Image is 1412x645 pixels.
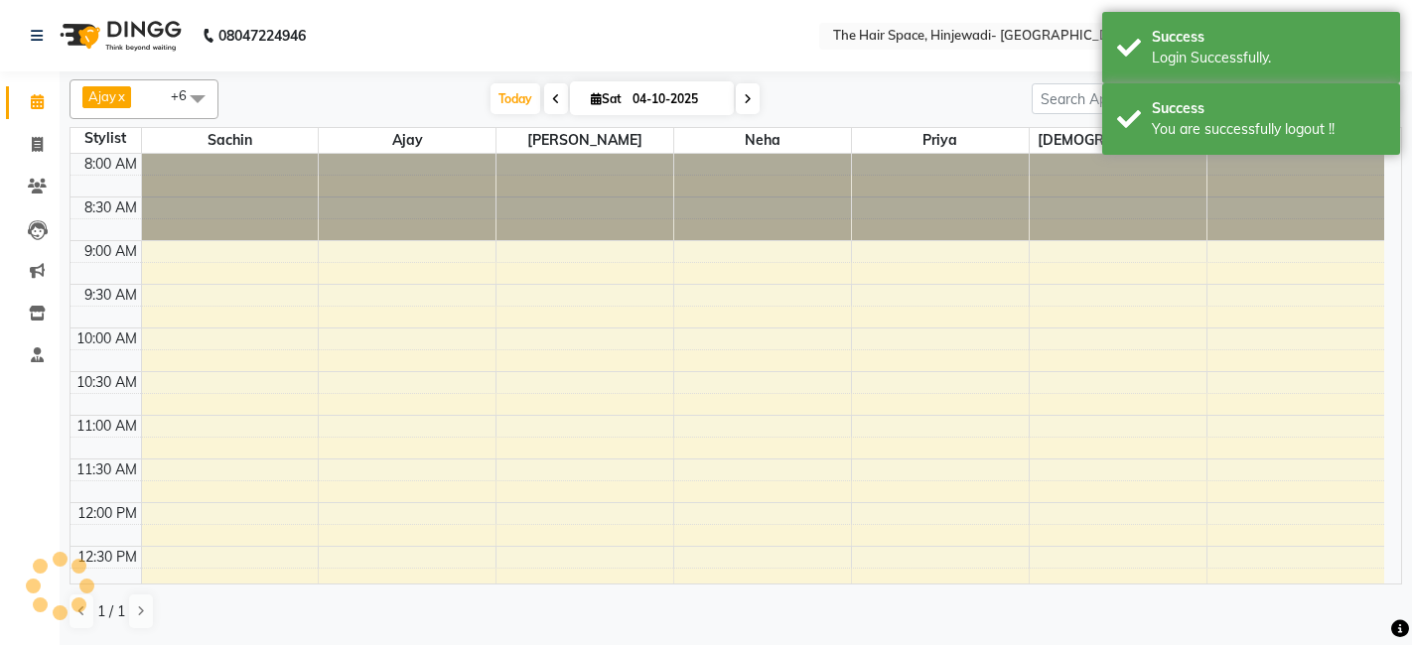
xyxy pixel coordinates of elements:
span: Ajay [88,88,116,104]
b: 08047224946 [218,8,306,64]
div: Success [1152,27,1385,48]
div: 11:30 AM [72,459,141,480]
div: Success [1152,98,1385,119]
div: 9:00 AM [80,241,141,262]
div: 8:00 AM [80,154,141,175]
span: Sachin [142,128,319,153]
span: 1 / 1 [97,601,125,622]
span: [PERSON_NAME] [496,128,673,153]
span: Neha [674,128,851,153]
div: Login Successfully. [1152,48,1385,68]
div: 12:00 PM [73,503,141,524]
div: 10:30 AM [72,372,141,393]
div: Stylist [71,128,141,149]
img: logo [51,8,187,64]
span: [DEMOGRAPHIC_DATA] [1030,128,1206,153]
div: 10:00 AM [72,328,141,349]
span: Ajay [319,128,495,153]
span: +6 [171,87,202,103]
input: Search Appointment [1032,83,1205,114]
div: 11:00 AM [72,416,141,437]
div: 9:30 AM [80,285,141,306]
span: Today [491,83,540,114]
div: You are successfully logout !! [1152,119,1385,140]
span: Priya [852,128,1029,153]
div: 12:30 PM [73,547,141,568]
div: 8:30 AM [80,197,141,218]
span: Sat [586,91,627,106]
input: 2025-10-04 [627,84,726,114]
a: x [116,88,125,104]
